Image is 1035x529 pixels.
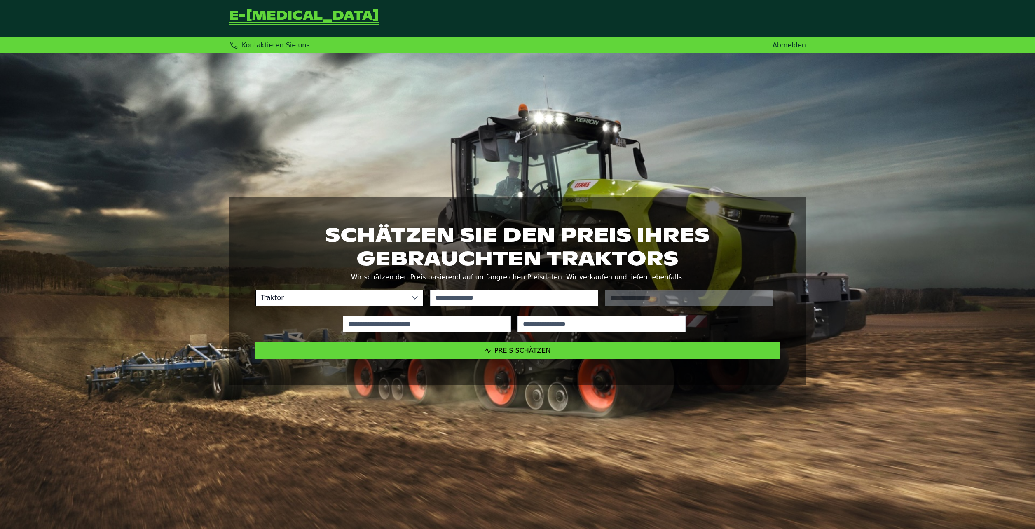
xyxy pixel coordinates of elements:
span: Kontaktieren Sie uns [242,41,310,49]
p: Wir schätzen den Preis basierend auf umfangreichen Preisdaten. Wir verkaufen und liefern ebenfalls. [255,272,780,283]
span: Preis schätzen [494,346,551,354]
div: Kontaktieren Sie uns [229,40,310,50]
a: Abmelden [773,41,806,49]
a: Zurück zur Startseite [229,10,379,27]
button: Preis schätzen [255,342,780,359]
span: Traktor [256,290,407,306]
h1: Schätzen Sie den Preis Ihres gebrauchten Traktors [255,223,780,269]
